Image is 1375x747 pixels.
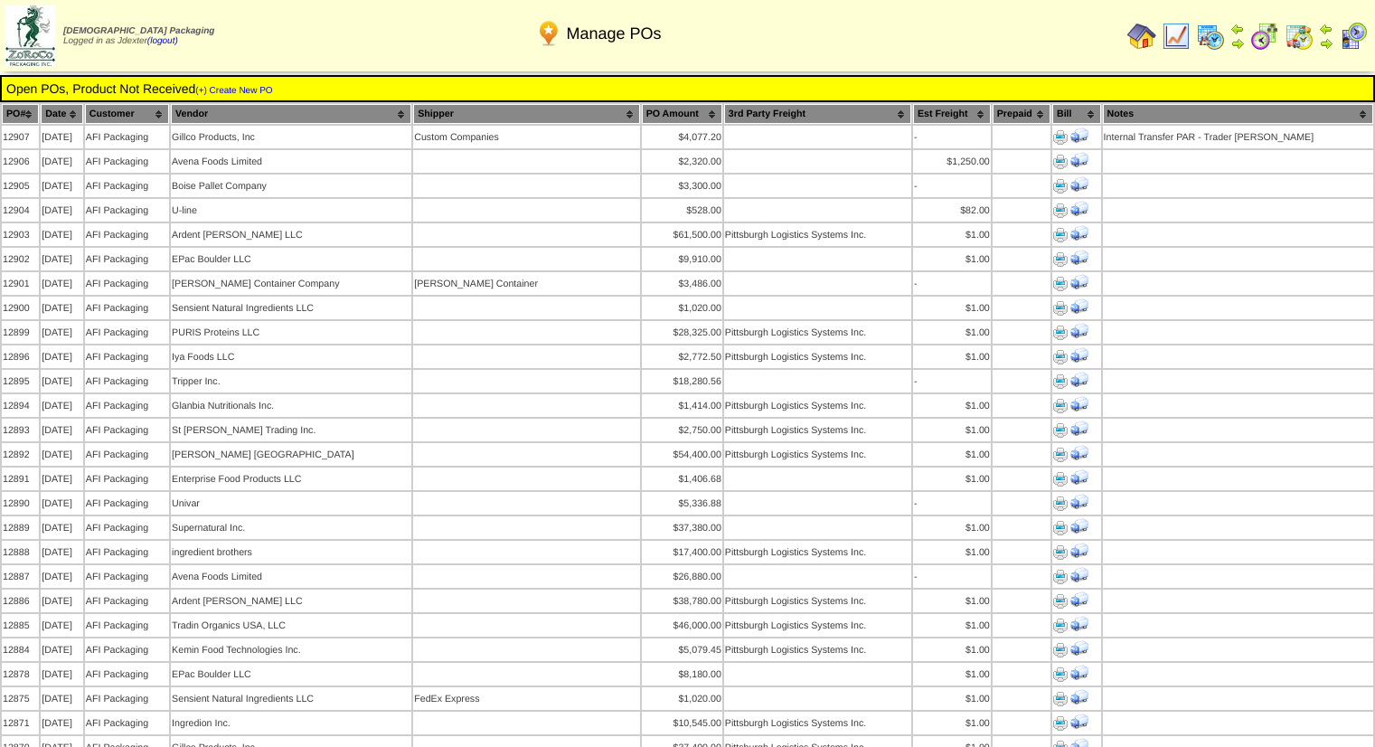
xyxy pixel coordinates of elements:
[724,223,911,246] td: Pittsburgh Logistics Systems Inc.
[724,104,911,124] th: 3rd Party Freight
[914,401,990,411] div: $1.00
[2,663,39,686] td: 12878
[1070,395,1088,413] img: Print Receiving Document
[914,620,990,631] div: $1.00
[171,419,411,441] td: St [PERSON_NAME] Trading Inc.
[171,345,411,368] td: Iya Foods LLC
[914,205,990,216] div: $82.00
[914,449,990,460] div: $1.00
[41,492,83,515] td: [DATE]
[914,303,990,314] div: $1.00
[1319,36,1333,51] img: arrowright.gif
[5,80,1370,97] td: Open POs, Product Not Received
[914,327,990,338] div: $1.00
[171,443,411,466] td: [PERSON_NAME] [GEOGRAPHIC_DATA]
[2,104,39,124] th: PO#
[1070,224,1088,242] img: Print Receiving Document
[85,541,169,563] td: AFI Packaging
[2,516,39,539] td: 12889
[41,223,83,246] td: [DATE]
[643,205,721,216] div: $528.00
[914,596,990,607] div: $1.00
[85,175,169,197] td: AFI Packaging
[41,614,83,637] td: [DATE]
[1070,273,1088,291] img: Print Receiving Document
[171,126,411,148] td: Gillco Products, Inc
[147,36,178,46] a: (logout)
[643,254,721,265] div: $9,910.00
[2,614,39,637] td: 12885
[724,541,911,563] td: Pittsburgh Logistics Systems Inc.
[85,321,169,344] td: AFI Packaging
[1053,179,1068,194] img: Print
[171,297,411,319] td: Sensient Natural Ingredients LLC
[1070,688,1088,706] img: Print Receiving Document
[1103,126,1373,148] td: Internal Transfer PAR - Trader [PERSON_NAME]
[85,370,169,392] td: AFI Packaging
[643,498,721,509] div: $5,336.88
[41,638,83,661] td: [DATE]
[1053,374,1068,389] img: Print
[643,620,721,631] div: $46,000.00
[914,352,990,363] div: $1.00
[1070,420,1088,438] img: Print Receiving Document
[1070,493,1088,511] img: Print Receiving Document
[171,199,411,222] td: U-line
[41,663,83,686] td: [DATE]
[171,370,411,392] td: Tripper Inc.
[643,132,721,143] div: $4,077.20
[1053,326,1068,340] img: Print
[914,645,990,656] div: $1.00
[85,687,169,710] td: AFI Packaging
[41,199,83,222] td: [DATE]
[2,150,39,173] td: 12906
[85,199,169,222] td: AFI Packaging
[41,248,83,270] td: [DATE]
[643,279,721,289] div: $3,486.00
[41,272,83,295] td: [DATE]
[642,104,722,124] th: PO Amount
[643,156,721,167] div: $2,320.00
[85,663,169,686] td: AFI Packaging
[2,321,39,344] td: 12899
[1053,594,1068,609] img: Print
[1070,444,1088,462] img: Print Receiving Document
[1053,643,1068,657] img: Print
[1053,619,1068,633] img: Print
[1070,615,1088,633] img: Print Receiving Document
[2,541,39,563] td: 12888
[2,272,39,295] td: 12901
[85,492,169,515] td: AFI Packaging
[1230,22,1245,36] img: arrowleft.gif
[85,272,169,295] td: AFI Packaging
[171,104,411,124] th: Vendor
[1070,713,1088,731] img: Print Receiving Document
[724,590,911,612] td: Pittsburgh Logistics Systems Inc.
[914,694,990,704] div: $1.00
[171,516,411,539] td: Supernatural Inc.
[41,394,83,417] td: [DATE]
[913,272,991,295] td: -
[171,321,411,344] td: PURIS Proteins LLC
[1053,496,1068,511] img: Print
[1285,22,1314,51] img: calendarinout.gif
[41,345,83,368] td: [DATE]
[643,645,721,656] div: $5,079.45
[643,303,721,314] div: $1,020.00
[643,596,721,607] div: $38,780.00
[2,345,39,368] td: 12896
[1053,692,1068,706] img: Print
[2,492,39,515] td: 12890
[724,345,911,368] td: Pittsburgh Logistics Systems Inc.
[171,687,411,710] td: Sensient Natural Ingredients LLC
[41,150,83,173] td: [DATE]
[85,223,169,246] td: AFI Packaging
[2,687,39,710] td: 12875
[1053,545,1068,560] img: Print
[1070,298,1088,316] img: Print Receiving Document
[1339,22,1368,51] img: calendarcustomer.gif
[85,126,169,148] td: AFI Packaging
[2,443,39,466] td: 12892
[5,5,55,66] img: zoroco-logo-small.webp
[85,150,169,173] td: AFI Packaging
